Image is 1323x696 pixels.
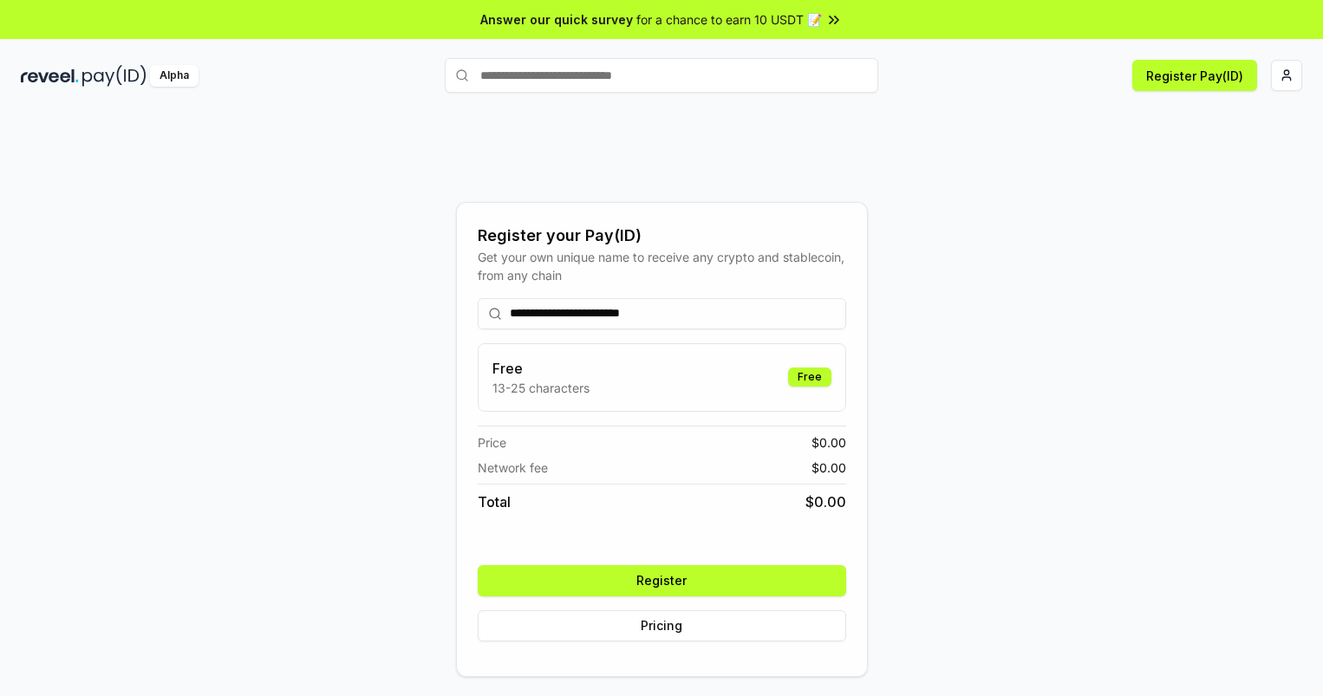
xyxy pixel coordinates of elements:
[480,10,633,29] span: Answer our quick survey
[1132,60,1257,91] button: Register Pay(ID)
[478,459,548,477] span: Network fee
[478,224,846,248] div: Register your Pay(ID)
[150,65,199,87] div: Alpha
[492,379,590,397] p: 13-25 characters
[21,65,79,87] img: reveel_dark
[811,433,846,452] span: $ 0.00
[478,433,506,452] span: Price
[478,248,846,284] div: Get your own unique name to receive any crypto and stablecoin, from any chain
[82,65,147,87] img: pay_id
[805,491,846,512] span: $ 0.00
[788,368,831,387] div: Free
[478,610,846,641] button: Pricing
[811,459,846,477] span: $ 0.00
[636,10,822,29] span: for a chance to earn 10 USDT 📝
[478,565,846,596] button: Register
[478,491,511,512] span: Total
[492,358,590,379] h3: Free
